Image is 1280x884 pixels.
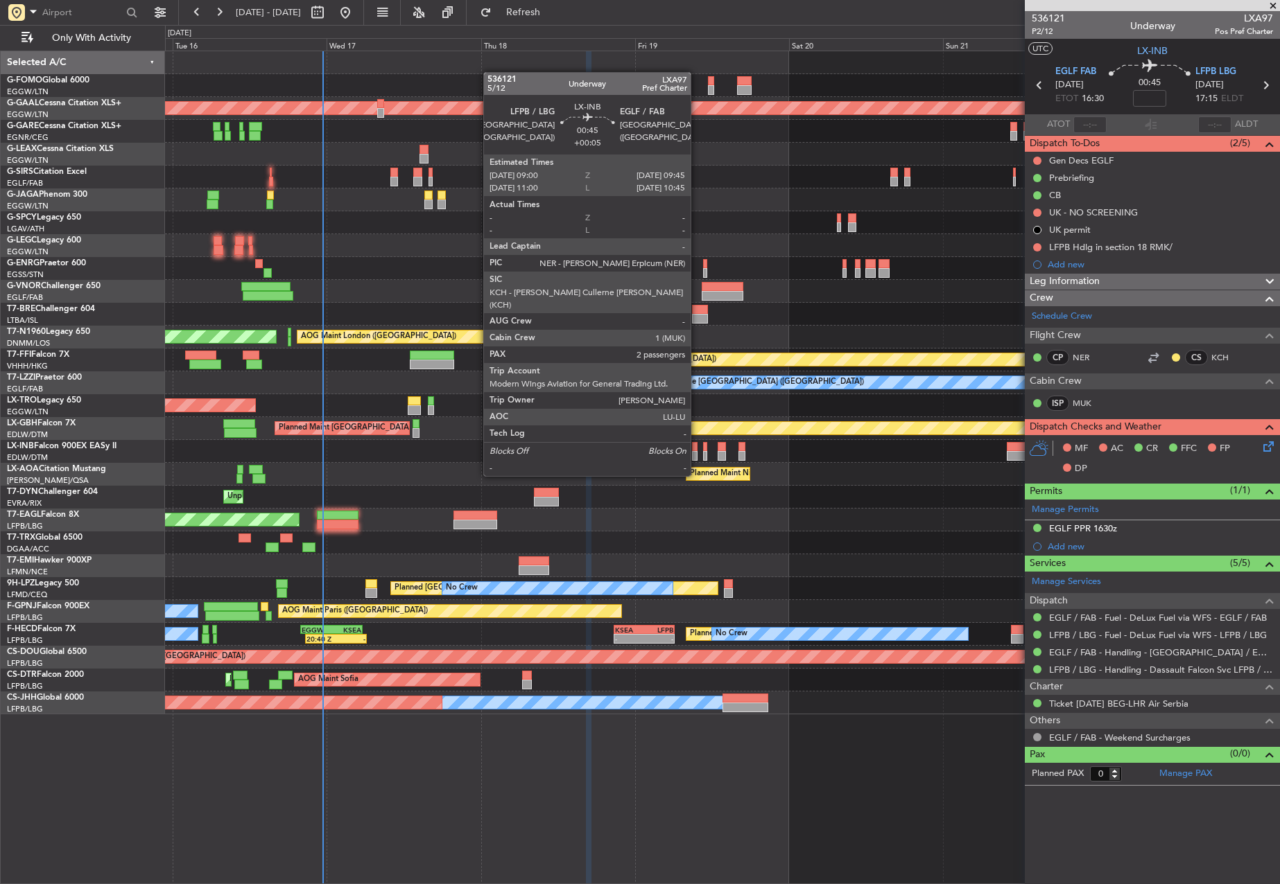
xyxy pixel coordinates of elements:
[7,567,48,577] a: LFMN/NCE
[7,168,33,176] span: G-SIRS
[1049,172,1094,184] div: Prebriefing
[7,511,79,519] a: T7-EAGLFalcon 8X
[1032,767,1084,781] label: Planned PAX
[7,671,37,679] span: CS-DTR
[1048,258,1273,270] div: Add new
[236,6,301,19] span: [DATE] - [DATE]
[298,669,358,690] div: AOG Maint Sofia
[7,315,38,326] a: LTBA/ISL
[1049,646,1273,658] a: EGLF / FAB - Handling - [GEOGRAPHIC_DATA] / EGLF / FAB
[7,351,69,359] a: T7-FFIFalcon 7X
[1230,556,1250,570] span: (5/5)
[7,373,35,382] span: T7-LZZI
[1055,65,1096,79] span: EGLF FAB
[173,38,327,51] div: Tue 16
[7,452,48,463] a: EDLW/DTM
[1047,118,1070,132] span: ATOT
[1235,118,1258,132] span: ALDT
[168,28,191,39] div: [DATE]
[1032,26,1065,37] span: P2/12
[1230,483,1250,497] span: (1/1)
[1049,698,1188,709] a: Ticket [DATE] BEG-LHR Air Serbia
[327,38,481,51] div: Wed 17
[1028,42,1053,55] button: UTC
[7,521,43,531] a: LFPB/LBG
[1137,44,1168,58] span: LX-INB
[7,488,38,496] span: T7-DYN
[446,578,478,599] div: No Crew
[555,349,716,370] div: Planned Maint Tianjin ([GEOGRAPHIC_DATA])
[635,38,789,51] div: Fri 19
[7,511,41,519] span: T7-EAGL
[1032,575,1101,589] a: Manage Services
[690,463,845,484] div: Planned Maint Nice ([GEOGRAPHIC_DATA])
[1073,397,1104,409] a: MUK
[7,612,43,623] a: LFPB/LBG
[7,498,42,509] a: EVRA/RIX
[282,601,428,621] div: AOG Maint Paris ([GEOGRAPHIC_DATA])
[1030,593,1068,609] span: Dispatch
[7,579,35,587] span: 9H-LPZ
[7,373,82,382] a: T7-LZZIPraetor 600
[7,122,39,130] span: G-GARE
[1055,78,1084,92] span: [DATE]
[227,486,405,507] div: Unplanned Maint [GEOGRAPHIC_DATA] (Riga Intl)
[279,418,497,439] div: Planned Maint [GEOGRAPHIC_DATA] ([GEOGRAPHIC_DATA])
[1082,92,1104,106] span: 16:30
[615,635,644,643] div: -
[1032,310,1092,324] a: Schedule Crew
[7,465,39,473] span: LX-AOA
[7,602,89,610] a: F-GPNJFalcon 900EX
[7,602,37,610] span: F-GPNJ
[331,626,361,634] div: KSEA
[1111,442,1123,456] span: AC
[639,372,864,393] div: A/C Unavailable [GEOGRAPHIC_DATA] ([GEOGRAPHIC_DATA])
[7,99,39,107] span: G-GAAL
[1139,76,1161,90] span: 00:45
[494,8,553,17] span: Refresh
[1049,189,1061,201] div: CB
[7,625,76,633] a: F-HECDFalcon 7X
[1075,442,1088,456] span: MF
[7,648,87,656] a: CS-DOUGlobal 6500
[7,259,40,267] span: G-ENRG
[7,155,49,166] a: EGGW/LTN
[7,625,37,633] span: F-HECD
[7,178,43,188] a: EGLF/FAB
[42,2,122,23] input: Airport
[7,693,37,702] span: CS-JHH
[7,704,43,714] a: LFPB/LBG
[301,326,456,347] div: AOG Maint London ([GEOGRAPHIC_DATA])
[7,442,34,450] span: LX-INB
[7,145,114,153] a: G-LEAXCessna Citation XLS
[1030,747,1045,763] span: Pax
[7,122,121,130] a: G-GARECessna Citation XLS+
[7,191,39,199] span: G-JAGA
[1049,732,1191,743] a: EGLF / FAB - Weekend Surcharges
[1049,612,1267,624] a: EGLF / FAB - Fuel - DeLux Fuel via WFS - EGLF / FAB
[7,544,49,554] a: DGAA/ACC
[644,626,673,634] div: LFPB
[1049,629,1267,641] a: LFPB / LBG - Fuel - DeLux Fuel via WFS - LFPB / LBG
[230,669,300,690] div: Planned Maint Sofia
[7,475,89,486] a: [PERSON_NAME]/QSA
[7,76,89,85] a: G-FOMOGlobal 6000
[1030,679,1063,695] span: Charter
[7,351,31,359] span: T7-FFI
[7,224,44,234] a: LGAV/ATH
[943,38,1097,51] div: Sun 21
[7,87,49,97] a: EGGW/LTN
[1049,154,1114,166] div: Gen Decs EGLF
[7,590,47,600] a: LFMD/CEQ
[1215,11,1273,26] span: LXA97
[7,282,101,290] a: G-VNORChallenger 650
[1030,373,1082,389] span: Cabin Crew
[615,626,644,634] div: KSEA
[1032,503,1099,517] a: Manage Permits
[7,407,49,417] a: EGGW/LTN
[1211,351,1243,364] a: KCH
[7,282,41,290] span: G-VNOR
[1032,11,1065,26] span: 536121
[1055,92,1078,106] span: ETOT
[7,681,43,691] a: LFPB/LBG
